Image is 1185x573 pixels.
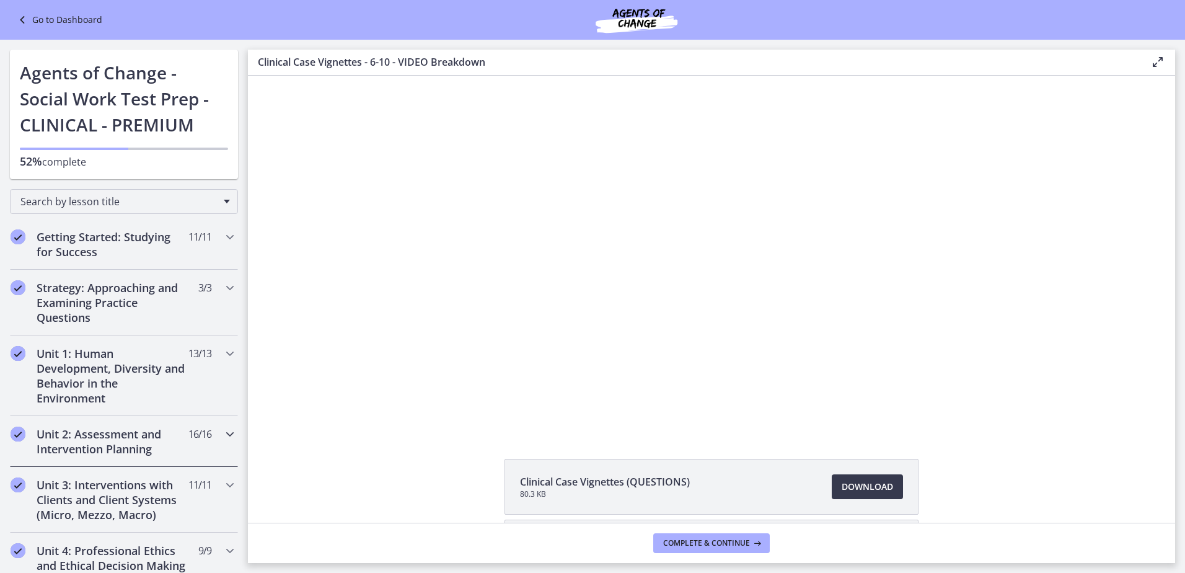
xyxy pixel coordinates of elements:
i: Completed [11,280,25,295]
a: Download [832,474,903,499]
span: Search by lesson title [20,195,218,208]
a: Go to Dashboard [15,12,102,27]
h1: Agents of Change - Social Work Test Prep - CLINICAL - PREMIUM [20,60,228,138]
span: 80.3 KB [520,489,690,499]
span: Clinical Case Vignettes (QUESTIONS) [520,474,690,489]
h2: Unit 4: Professional Ethics and Ethical Decision Making [37,543,188,573]
h2: Unit 1: Human Development, Diversity and Behavior in the Environment [37,346,188,406]
span: Download [842,479,893,494]
h2: Unit 2: Assessment and Intervention Planning [37,427,188,456]
img: Agents of Change [562,5,711,35]
i: Completed [11,346,25,361]
iframe: Video Lesson [248,76,1175,430]
span: 52% [20,154,42,169]
h2: Strategy: Approaching and Examining Practice Questions [37,280,188,325]
button: Complete & continue [653,533,770,553]
h3: Clinical Case Vignettes - 6-10 - VIDEO Breakdown [258,55,1130,69]
i: Completed [11,477,25,492]
h2: Unit 3: Interventions with Clients and Client Systems (Micro, Mezzo, Macro) [37,477,188,522]
i: Completed [11,427,25,442]
span: 3 / 3 [198,280,211,295]
span: 11 / 11 [188,229,211,244]
span: 16 / 16 [188,427,211,442]
span: Complete & continue [663,538,750,548]
span: 9 / 9 [198,543,211,558]
p: complete [20,154,228,169]
span: 11 / 11 [188,477,211,492]
h2: Getting Started: Studying for Success [37,229,188,259]
div: Search by lesson title [10,189,238,214]
span: 13 / 13 [188,346,211,361]
i: Completed [11,229,25,244]
i: Completed [11,543,25,558]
